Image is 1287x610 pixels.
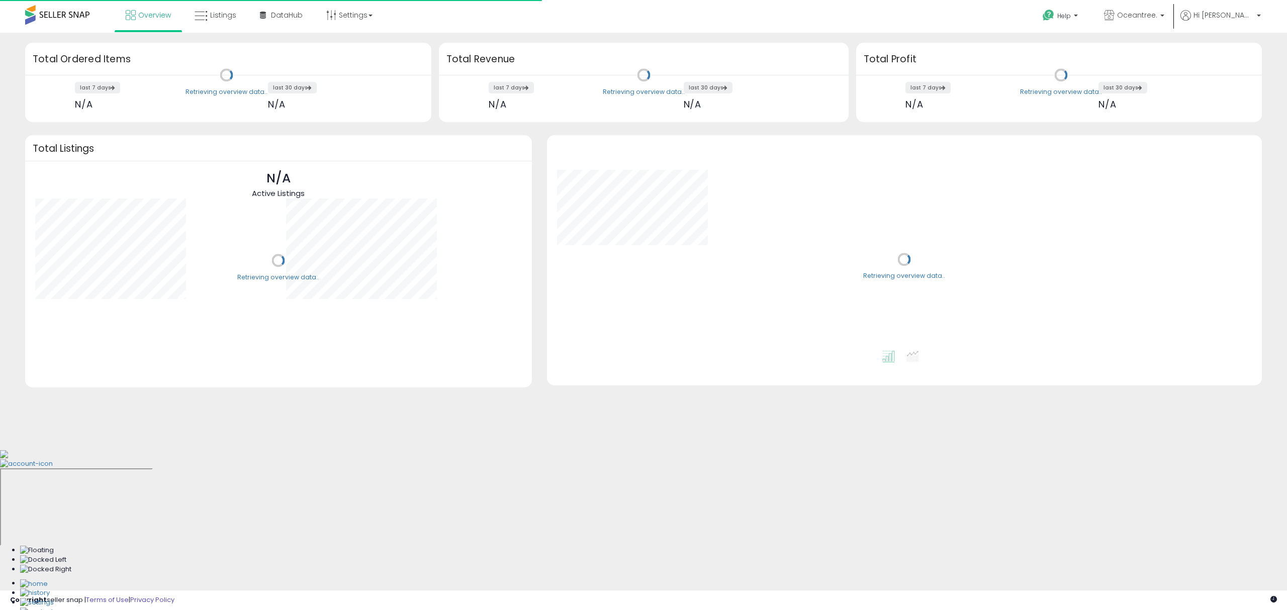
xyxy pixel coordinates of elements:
[863,272,945,281] div: Retrieving overview data..
[138,10,171,20] span: Overview
[210,10,236,20] span: Listings
[186,87,267,96] div: Retrieving overview data..
[271,10,303,20] span: DataHub
[20,565,71,574] img: Docked Right
[20,579,48,589] img: Home
[1042,9,1055,22] i: Get Help
[20,546,54,555] img: Floating
[1057,12,1071,20] span: Help
[1020,87,1102,96] div: Retrieving overview data..
[237,273,319,282] div: Retrieving overview data..
[20,598,54,607] img: Settings
[603,87,685,96] div: Retrieving overview data..
[1180,10,1261,33] a: Hi [PERSON_NAME]
[1117,10,1157,20] span: Oceantree.
[20,588,50,598] img: History
[1193,10,1254,20] span: Hi [PERSON_NAME]
[1035,2,1088,33] a: Help
[20,555,66,565] img: Docked Left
